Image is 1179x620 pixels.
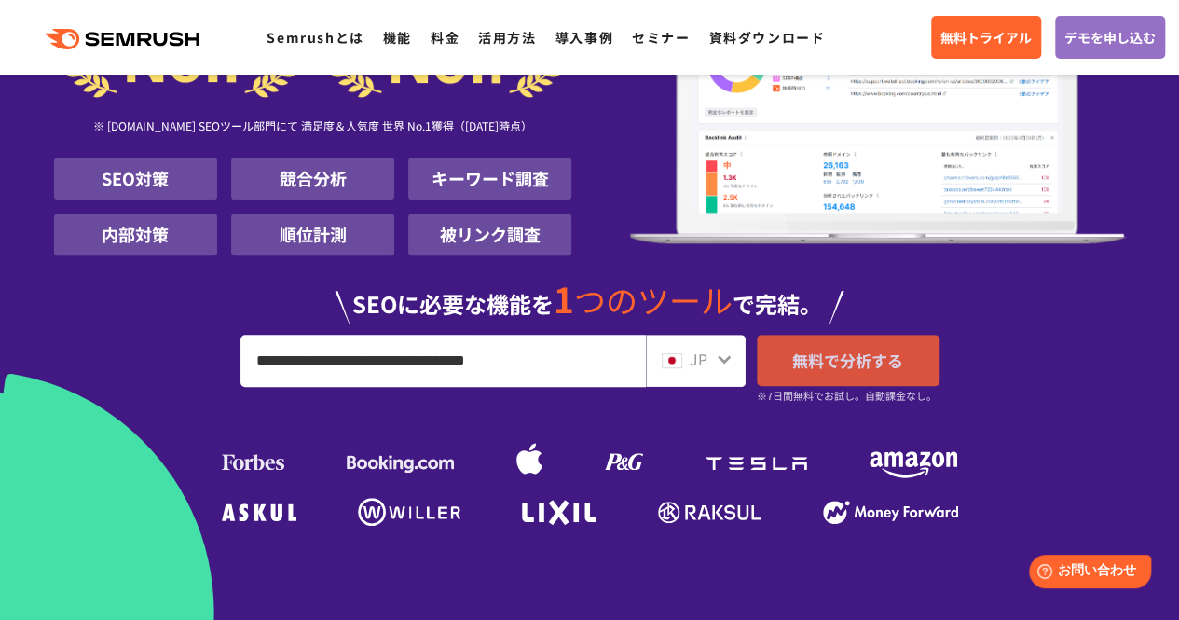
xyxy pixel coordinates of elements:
[940,27,1032,48] span: 無料トライアル
[383,28,412,47] a: 機能
[408,214,571,255] li: 被リンク調査
[241,336,645,386] input: URL、キーワードを入力してください
[231,158,394,200] li: 競合分析
[54,158,217,200] li: SEO対策
[54,98,572,158] div: ※ [DOMAIN_NAME] SEOツール部門にて 満足度＆人気度 世界 No.1獲得（[DATE]時点）
[690,348,707,370] span: JP
[478,28,536,47] a: 活用方法
[1064,27,1156,48] span: デモを申し込む
[1055,16,1165,59] a: デモを申し込む
[1013,547,1158,599] iframe: Help widget launcher
[231,214,394,255] li: 順位計測
[54,263,1126,324] div: SEOに必要な機能を
[632,28,690,47] a: セミナー
[554,273,574,324] span: 1
[54,214,217,255] li: 内部対策
[574,277,733,323] span: つのツール
[757,387,937,405] small: ※7日間無料でお試し。自動課金なし。
[931,16,1041,59] a: 無料トライアル
[267,28,363,47] a: Semrushとは
[708,28,825,47] a: 資料ダウンロード
[733,287,822,320] span: で完結。
[431,28,459,47] a: 料金
[408,158,571,200] li: キーワード調査
[792,349,903,372] span: 無料で分析する
[555,28,613,47] a: 導入事例
[757,335,939,386] a: 無料で分析する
